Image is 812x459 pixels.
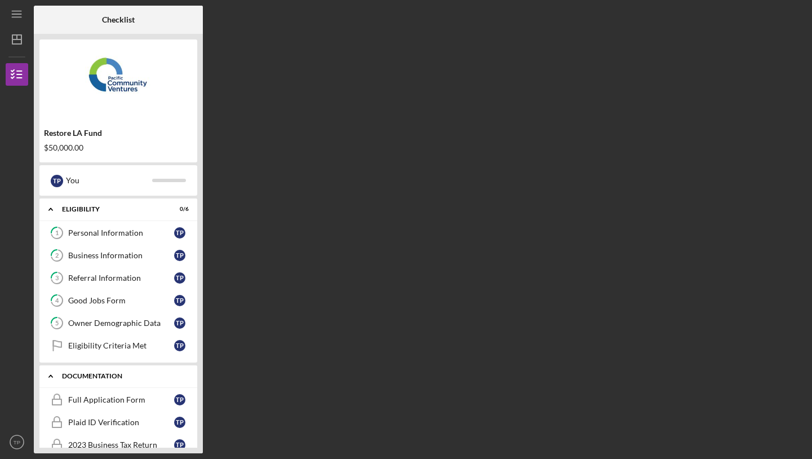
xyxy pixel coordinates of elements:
[6,431,28,453] button: TP
[45,389,192,411] a: Full Application FormTP
[174,272,185,284] div: T P
[68,251,174,260] div: Business Information
[102,15,135,24] b: Checklist
[45,244,192,267] a: 2Business InformationTP
[174,394,185,405] div: T P
[45,289,192,312] a: 4Good Jobs FormTP
[174,295,185,306] div: T P
[174,340,185,351] div: T P
[68,418,174,427] div: Plaid ID Verification
[68,395,174,404] div: Full Application Form
[62,206,161,213] div: Eligibility
[68,296,174,305] div: Good Jobs Form
[68,228,174,237] div: Personal Information
[174,250,185,261] div: T P
[55,252,59,259] tspan: 2
[45,312,192,334] a: 5Owner Demographic DataTP
[174,439,185,451] div: T P
[68,273,174,283] div: Referral Information
[66,171,152,190] div: You
[62,373,183,379] div: Documentation
[55,275,59,282] tspan: 3
[51,175,63,187] div: T P
[174,227,185,239] div: T P
[45,222,192,244] a: 1Personal InformationTP
[68,319,174,328] div: Owner Demographic Data
[45,411,192,434] a: Plaid ID VerificationTP
[39,45,197,113] img: Product logo
[45,267,192,289] a: 3Referral InformationTP
[45,434,192,456] a: 2023 Business Tax ReturnTP
[168,206,189,213] div: 0 / 6
[14,439,20,445] text: TP
[174,417,185,428] div: T P
[55,297,59,304] tspan: 4
[55,320,59,327] tspan: 5
[68,440,174,449] div: 2023 Business Tax Return
[45,334,192,357] a: Eligibility Criteria MetTP
[44,143,193,152] div: $50,000.00
[44,129,193,138] div: Restore LA Fund
[174,317,185,329] div: T P
[68,341,174,350] div: Eligibility Criteria Met
[55,229,59,237] tspan: 1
